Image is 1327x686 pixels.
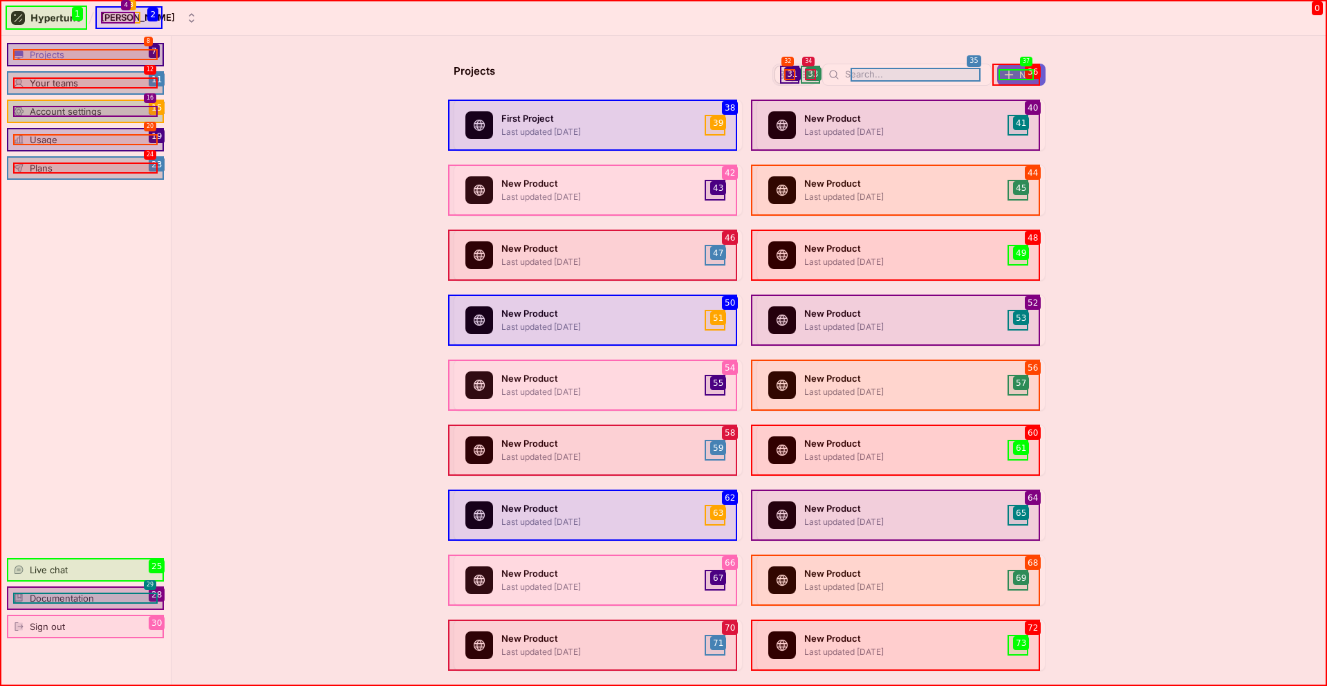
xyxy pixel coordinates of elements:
p: New Product [804,567,1005,581]
div: [PERSON_NAME] [101,12,175,24]
div: Plans [30,163,53,174]
p: Last updated [DATE] [804,256,1005,268]
p: New Product [501,502,702,516]
p: New Product [804,372,1005,386]
p: New Product [804,242,1005,256]
p: Last updated [DATE] [804,516,1005,528]
div: Documentation [30,593,94,604]
p: First Project [501,112,702,126]
p: New Product [501,372,702,386]
p: Last updated [DATE] [501,256,702,268]
p: New Product [501,177,702,191]
p: New Product [804,632,1005,646]
p: Last updated [DATE] [501,451,702,463]
p: Last updated [DATE] [501,191,702,203]
p: Last updated [DATE] [804,386,1005,398]
p: Last updated [DATE] [501,516,702,528]
p: Last updated [DATE] [804,451,1005,463]
p: Last updated [DATE] [804,126,1005,138]
p: Last updated [DATE] [501,646,702,658]
p: New Product [804,307,1005,321]
div: Live chat [30,564,68,575]
p: Last updated [DATE] [804,321,1005,333]
div: Your teams [30,77,78,89]
p: New Product [501,567,702,581]
p: New Product [501,437,702,451]
p: Last updated [DATE] [501,321,702,333]
div: Sign out [30,621,65,632]
a: Projects [7,43,164,66]
a: Plans [7,156,164,180]
p: Last updated [DATE] [804,191,1005,203]
p: Last updated [DATE] [501,581,702,593]
p: New Product [501,307,702,321]
p: New Product [501,632,702,646]
a: Account settings [7,100,164,123]
div: Account settings [30,106,102,117]
a: Usage [7,128,164,151]
a: Your teams [7,71,164,95]
p: Last updated [DATE] [804,581,1005,593]
button: [PERSON_NAME] [95,6,203,29]
p: New Product [804,437,1005,451]
p: New Product [501,242,702,256]
p: Last updated [DATE] [804,646,1005,658]
p: New Product [804,177,1005,191]
p: Last updated [DATE] [501,386,702,398]
div: Usage [30,134,57,145]
p: Last updated [DATE] [501,126,702,138]
button: New [997,64,1046,86]
input: Search... [845,68,985,82]
span: New [1019,71,1039,79]
p: Projects [454,64,495,86]
div: Projects [30,49,64,60]
a: Documentation [7,586,164,610]
p: New Product [804,112,1005,126]
p: New Product [804,502,1005,516]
